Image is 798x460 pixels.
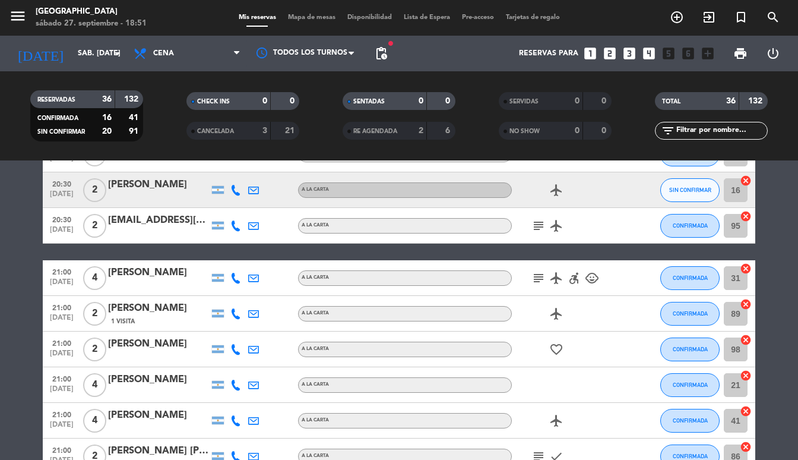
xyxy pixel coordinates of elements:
[47,349,77,363] span: [DATE]
[740,334,752,346] i: cancel
[153,49,174,58] span: Cena
[673,417,708,424] span: CONFIRMADA
[680,46,696,61] i: looks_6
[733,46,748,61] span: print
[83,373,106,397] span: 4
[531,219,546,233] i: subject
[83,266,106,290] span: 4
[102,114,112,122] strong: 16
[641,46,657,61] i: looks_4
[302,346,329,351] span: A LA CARTA
[748,97,765,105] strong: 132
[549,307,563,321] i: airplanemode_active
[285,127,297,135] strong: 21
[83,178,106,202] span: 2
[757,7,789,27] span: BUSCAR
[302,418,329,423] span: A LA CARTA
[110,46,125,61] i: arrow_drop_down
[725,7,757,27] span: Reserva especial
[740,210,752,222] i: cancel
[197,128,234,134] span: CANCELADA
[47,300,77,314] span: 21:00
[47,190,77,204] span: [DATE]
[83,338,106,361] span: 2
[47,264,77,278] span: 21:00
[673,346,708,352] span: CONFIRMADA
[47,212,77,226] span: 20:30
[302,382,329,387] span: A LA CARTA
[341,14,398,21] span: Disponibilidad
[398,14,456,21] span: Lista de Espera
[419,127,423,135] strong: 2
[302,187,329,192] span: A LA CARTA
[108,372,209,387] div: [PERSON_NAME]
[675,124,767,137] input: Filtrar por nombre...
[419,97,423,105] strong: 0
[83,409,106,433] span: 4
[445,97,452,105] strong: 0
[102,127,112,136] strong: 20
[740,370,752,382] i: cancel
[740,441,752,453] i: cancel
[47,177,77,190] span: 20:30
[509,99,539,105] span: SERVIDAS
[519,49,578,58] span: Reservas para
[756,36,789,71] div: LOG OUT
[47,155,77,168] span: [DATE]
[575,127,579,135] strong: 0
[734,10,748,24] i: turned_in_not
[47,385,77,399] span: [DATE]
[129,127,141,136] strong: 91
[83,214,106,238] span: 2
[9,7,27,25] i: menu
[374,46,388,61] span: pending_actions
[108,177,209,193] div: [PERSON_NAME]
[549,219,563,233] i: airplanemode_active
[693,7,725,27] span: WALK IN
[456,14,500,21] span: Pre-acceso
[702,10,716,24] i: exit_to_app
[47,314,77,327] span: [DATE]
[661,7,693,27] span: RESERVAR MESA
[740,405,752,417] i: cancel
[673,222,708,229] span: CONFIRMADA
[661,124,675,138] i: filter_list
[9,7,27,29] button: menu
[36,6,147,18] div: [GEOGRAPHIC_DATA]
[740,298,752,310] i: cancel
[290,97,297,105] strong: 0
[47,278,77,292] span: [DATE]
[124,95,141,103] strong: 132
[673,453,708,459] span: CONFIRMADA
[83,302,106,326] span: 2
[582,46,598,61] i: looks_one
[47,371,77,385] span: 21:00
[47,421,77,434] span: [DATE]
[108,336,209,352] div: [PERSON_NAME]
[549,183,563,197] i: airplanemode_active
[9,40,72,67] i: [DATE]
[262,127,267,135] strong: 3
[661,46,676,61] i: looks_5
[387,40,394,47] span: fiber_manual_record
[353,99,385,105] span: SENTADAS
[102,95,112,103] strong: 36
[622,46,637,61] i: looks_3
[673,382,708,388] span: CONFIRMADA
[660,214,720,238] button: CONFIRMADA
[726,97,736,105] strong: 36
[302,275,329,280] span: A LA CARTA
[700,46,715,61] i: add_box
[673,275,708,281] span: CONFIRMADA
[37,129,85,135] span: SIN CONFIRMAR
[129,114,141,122] strong: 41
[108,443,209,459] div: [PERSON_NAME] [PERSON_NAME]
[47,443,77,456] span: 21:00
[601,97,609,105] strong: 0
[36,18,147,30] div: sábado 27. septiembre - 18:51
[601,127,609,135] strong: 0
[353,128,397,134] span: RE AGENDADA
[197,99,230,105] span: CHECK INS
[660,178,720,202] button: SIN CONFIRMAR
[37,115,78,121] span: CONFIRMADA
